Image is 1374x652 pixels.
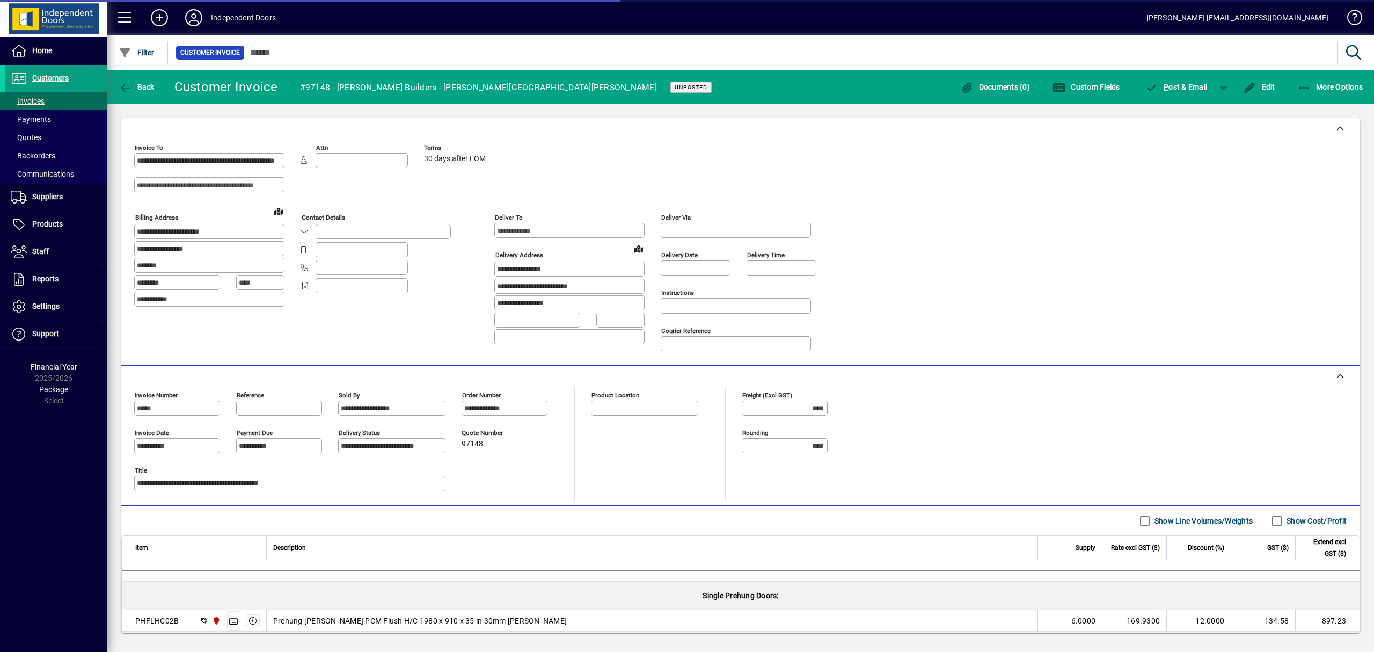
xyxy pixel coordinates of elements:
[316,144,328,151] mat-label: Attn
[1231,610,1295,632] td: 134.58
[5,147,107,165] a: Backorders
[180,47,240,58] span: Customer Invoice
[1111,542,1160,554] span: Rate excl GST ($)
[424,144,488,151] span: Terms
[5,293,107,320] a: Settings
[135,144,163,151] mat-label: Invoice To
[1164,83,1168,91] span: P
[5,165,107,183] a: Communications
[339,392,360,399] mat-label: Sold by
[5,211,107,238] a: Products
[591,392,639,399] mat-label: Product location
[270,202,287,220] a: View on map
[135,429,169,437] mat-label: Invoice date
[5,321,107,347] a: Support
[32,329,59,338] span: Support
[1050,77,1123,97] button: Custom Fields
[1240,77,1278,97] button: Edit
[1166,610,1231,632] td: 12.0000
[958,77,1033,97] button: Documents (0)
[116,43,157,62] button: Filter
[135,392,178,399] mat-label: Invoice number
[630,240,647,257] a: View on map
[1145,83,1208,91] span: ost & Email
[32,274,59,283] span: Reports
[661,327,711,335] mat-label: Courier Reference
[675,84,707,91] span: Unposted
[1188,542,1224,554] span: Discount (%)
[11,151,55,160] span: Backorders
[122,582,1360,610] div: Single Prehung Doors:
[119,48,155,57] span: Filter
[1284,516,1347,526] label: Show Cost/Profit
[1076,542,1095,554] span: Supply
[237,429,273,437] mat-label: Payment due
[142,8,177,27] button: Add
[32,247,49,256] span: Staff
[32,74,69,82] span: Customers
[119,83,155,91] span: Back
[177,8,211,27] button: Profile
[1302,536,1346,560] span: Extend excl GST ($)
[135,542,148,554] span: Item
[32,192,63,201] span: Suppliers
[116,77,157,97] button: Back
[1053,83,1120,91] span: Custom Fields
[135,615,179,626] div: PHFLHC02B
[1071,615,1096,626] span: 6.0000
[32,302,60,310] span: Settings
[11,170,74,178] span: Communications
[5,128,107,147] a: Quotes
[742,392,792,399] mat-label: Freight (excl GST)
[424,155,486,163] span: 30 days after EOM
[1295,77,1366,97] button: More Options
[11,115,51,124] span: Payments
[32,220,63,228] span: Products
[174,78,278,96] div: Customer Invoice
[747,251,785,259] mat-label: Delivery time
[5,184,107,211] a: Suppliers
[742,429,768,437] mat-label: Rounding
[960,83,1030,91] span: Documents (0)
[11,133,41,142] span: Quotes
[31,363,77,371] span: Financial Year
[1267,542,1289,554] span: GST ($)
[1243,83,1275,91] span: Edit
[5,238,107,265] a: Staff
[237,392,264,399] mat-label: Reference
[300,79,657,96] div: #97148 - [PERSON_NAME] Builders - [PERSON_NAME][GEOGRAPHIC_DATA][PERSON_NAME]
[211,9,276,26] div: Independent Doors
[5,266,107,293] a: Reports
[32,46,52,55] span: Home
[1152,516,1253,526] label: Show Line Volumes/Weights
[1295,610,1360,632] td: 897.23
[1109,615,1160,626] div: 169.9300
[5,38,107,64] a: Home
[1140,77,1213,97] button: Post & Email
[661,289,694,296] mat-label: Instructions
[273,542,306,554] span: Description
[273,615,567,626] span: Prehung [PERSON_NAME] PCM Flush H/C 1980 x 910 x 35 in 30mm [PERSON_NAME]
[209,615,222,627] span: Christchurch
[462,430,526,437] span: Quote number
[1298,83,1363,91] span: More Options
[135,467,147,474] mat-label: Title
[5,110,107,128] a: Payments
[661,214,691,221] mat-label: Deliver via
[1339,2,1361,37] a: Knowledge Base
[5,92,107,110] a: Invoices
[495,214,523,221] mat-label: Deliver To
[11,97,45,105] span: Invoices
[1146,9,1328,26] div: [PERSON_NAME] [EMAIL_ADDRESS][DOMAIN_NAME]
[462,440,483,448] span: 97148
[39,385,68,394] span: Package
[339,429,380,437] mat-label: Delivery status
[661,251,698,259] mat-label: Delivery date
[107,77,166,97] app-page-header-button: Back
[462,392,501,399] mat-label: Order number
